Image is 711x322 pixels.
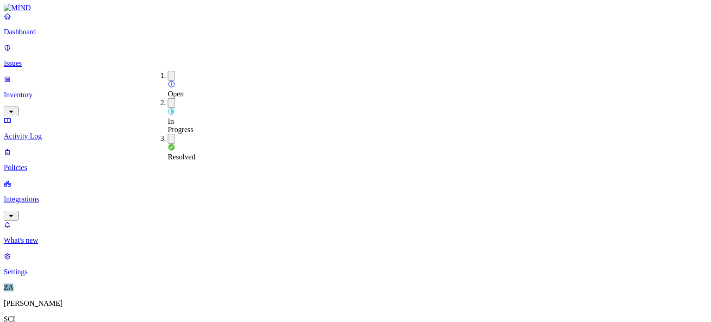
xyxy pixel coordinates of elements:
[4,59,707,68] p: Issues
[168,108,175,115] img: status-in-progress
[168,117,193,133] span: In Progress
[4,268,707,276] p: Settings
[4,195,707,203] p: Integrations
[4,4,31,12] img: MIND
[4,221,707,245] a: What's new
[4,28,707,36] p: Dashboard
[4,12,707,36] a: Dashboard
[168,90,184,98] span: Open
[4,252,707,276] a: Settings
[4,284,13,291] span: ZA
[4,75,707,115] a: Inventory
[4,148,707,172] a: Policies
[4,132,707,140] p: Activity Log
[4,179,707,219] a: Integrations
[4,116,707,140] a: Activity Log
[4,299,707,308] p: [PERSON_NAME]
[4,4,707,12] a: MIND
[4,44,707,68] a: Issues
[4,91,707,99] p: Inventory
[168,153,195,161] span: Resolved
[168,81,175,88] img: status-open
[4,236,707,245] p: What's new
[168,144,175,151] img: status-resolved
[4,164,707,172] p: Policies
